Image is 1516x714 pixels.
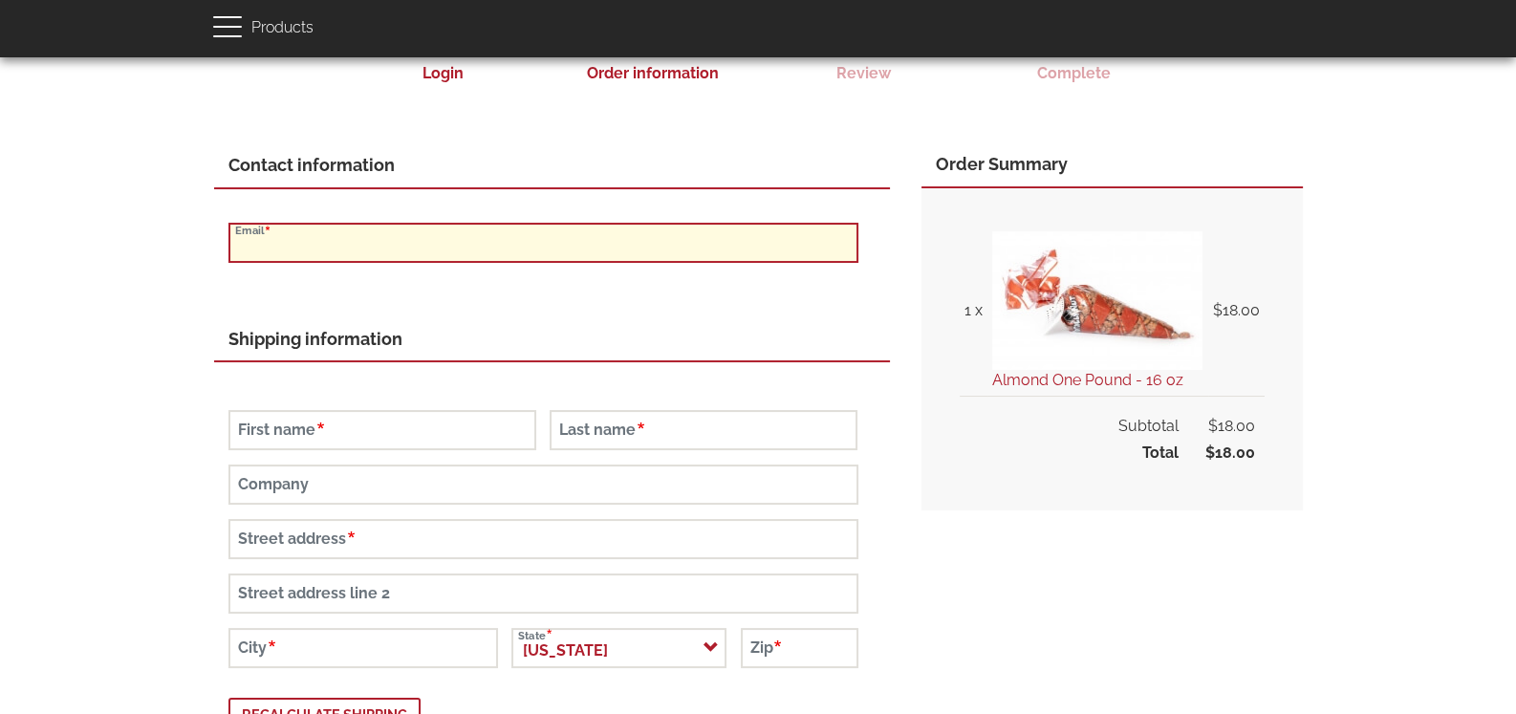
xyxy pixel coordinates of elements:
[228,519,858,559] input: Street address
[936,152,1289,177] div: Order Summary
[228,573,858,614] input: Street address line 2
[1118,416,1179,438] span: Subtotal
[992,231,1202,370] img: one pound of cinnamon-sugar glazed almonds inside a red and clear Totally Nutz poly bag
[228,153,876,178] div: Contact information
[992,371,1183,389] a: Almond One Pound - 16 oz
[228,327,876,352] div: Shipping information
[1208,227,1265,397] td: $18.00
[550,410,857,450] input: Last name
[1179,443,1255,465] span: $18.00
[228,410,536,450] input: First name
[1142,443,1179,465] span: Total
[741,628,859,668] input: Zip
[228,223,858,263] input: Email
[228,465,858,505] input: Company
[228,628,498,668] input: City
[251,14,314,42] span: Products
[960,227,987,397] td: 1 x
[1179,416,1255,438] span: $18.00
